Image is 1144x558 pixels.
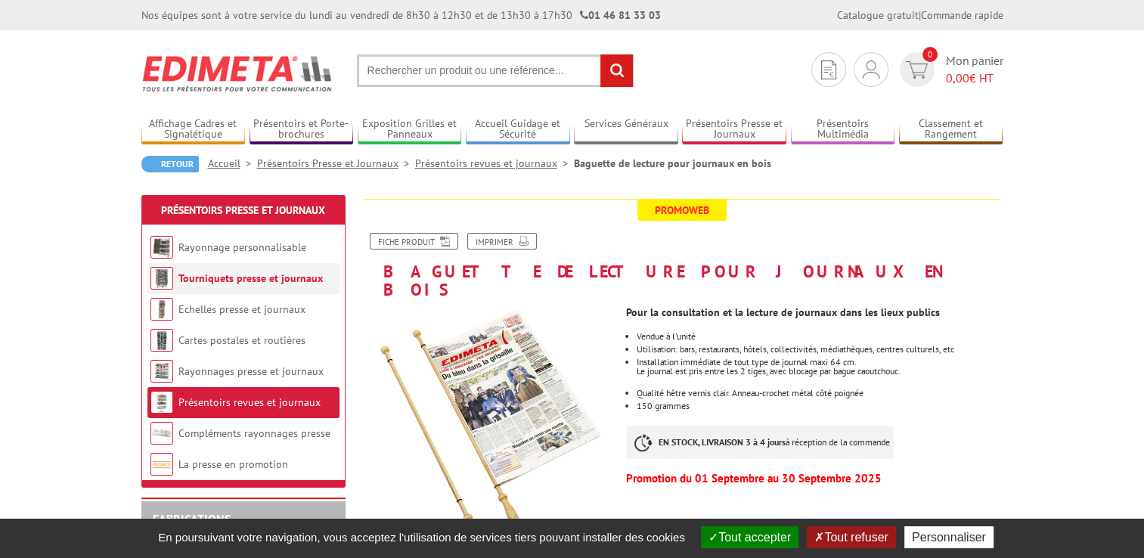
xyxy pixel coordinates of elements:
[150,267,173,290] img: Tourniquets presse et journaux
[141,117,246,142] a: Affichage Cadres et Signalétique
[141,156,199,172] a: Retour
[626,474,1003,483] p: Promotion du 01 Septembre au 30 Septembre 2025
[922,47,938,62] span: 0
[178,426,330,440] a: Compléments rayonnages presse
[257,157,415,170] a: Présentoirs Presse et Journaux
[370,233,458,250] a: Fiche produit
[837,8,1003,23] div: |
[161,203,325,217] a: Présentoirs Presse et Journaux
[946,70,969,85] span: 0,00
[906,61,928,79] img: devis rapide
[150,391,173,414] img: Présentoirs revues et journaux
[466,117,570,142] a: Accueil Guidage et Sécurité
[600,54,633,87] input: rechercher
[153,511,231,540] a: FABRICATIONS"Sur Mesure"
[150,329,173,352] img: Cartes postales et routières
[637,200,727,221] span: Promoweb
[637,332,1003,341] li: Vendue à l'unité
[178,395,321,409] a: Présentoirs revues et journaux
[637,401,1003,411] li: 150 grammes
[178,333,305,347] a: Cartes postales et routières
[626,426,894,459] p: à réception de la commande
[896,52,1003,87] a: devis rapide 0 Mon panier 0,00€ HT
[574,156,771,171] li: Baguette de lecture pour journaux en bois
[574,117,678,142] a: Services Généraux
[637,358,1003,385] li: Installation immédiate de tout type de journal maxi 64 cm.
[178,457,288,471] a: La presse en promotion
[946,70,1003,87] span: € HT
[150,531,693,544] span: En poursuivant votre navigation, vous acceptez l'utilisation de services tiers pouvant installer ...
[150,298,173,321] img: Echelles presse et journaux
[357,54,634,87] input: Rechercher un produit ou une référence...
[659,436,786,448] strong: EN STOCK, LIVRAISON 3 à 4 jours
[637,345,1003,354] li: Utilisation: bars, restaurants, hôtels, collectivités, médiathèques, centres culturels, etc
[904,526,994,548] button: Personnaliser (fenêtre modale)
[358,117,462,142] a: Exposition Grilles et Panneaux
[637,367,1003,385] div: Le journal est pris entre les 2 tiges, avec blocage par bague caoutchouc.
[250,117,354,142] a: Présentoirs et Porte-brochures
[415,157,574,170] a: Présentoirs revues et journaux
[821,60,836,79] img: devis rapide
[150,360,173,383] img: Rayonnages presse et journaux
[946,52,1003,87] span: Mon panier
[863,60,879,79] img: devis rapide
[178,271,323,285] a: Tourniquets presse et journaux
[150,236,173,259] img: Rayonnage personnalisable
[837,8,919,22] a: Catalogue gratuit
[141,8,661,23] div: Nos équipes sont à votre service du lundi au vendredi de 8h30 à 12h30 et de 13h30 à 17h30
[899,117,1003,142] a: Classement et Rangement
[682,117,786,142] a: Présentoirs Presse et Journaux
[637,389,1003,398] li: Qualité hêtre vernis clair. Anneau-crochet métal côté poignée
[807,526,895,548] button: Tout refuser
[626,308,1003,317] p: Pour la consultation et la lecture de journaux dans les lieux publics
[178,240,306,254] a: Rayonnage personnalisable
[141,45,334,101] img: Edimeta
[208,157,257,170] a: Accueil
[791,117,895,142] a: Présentoirs Multimédia
[150,453,173,476] img: La presse en promotion
[178,364,324,378] a: Rayonnages presse et journaux
[150,422,173,445] img: Compléments rayonnages presse
[178,302,305,316] a: Echelles presse et journaux
[580,8,661,22] strong: 01 46 81 33 03
[467,233,537,250] a: Imprimer
[921,8,1003,22] a: Commande rapide
[701,526,798,548] button: Tout accepter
